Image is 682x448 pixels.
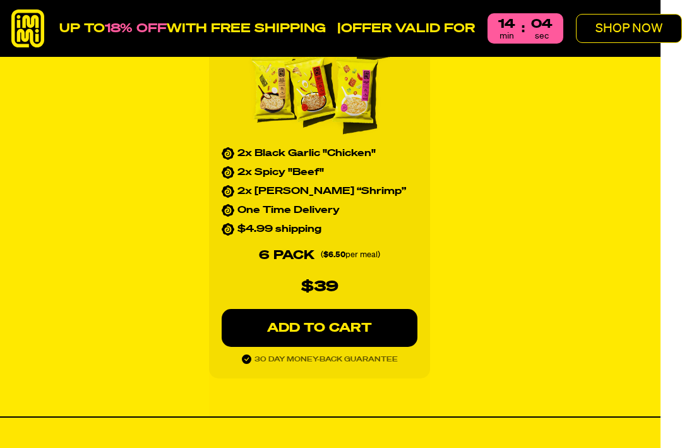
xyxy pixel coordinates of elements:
[9,9,47,47] img: immi-logo.svg
[222,166,234,179] img: custom_bullet.svg
[237,223,321,236] p: $4.99 shipping
[500,32,514,40] p: min
[522,22,525,35] p: :
[222,204,234,217] img: custom_bullet.svg
[576,14,682,43] button: SHOP NOW
[595,22,662,35] p: SHOP NOW
[105,22,167,35] span: 18% OFF
[59,21,475,36] p: WITH FREE SHIPPING |
[535,32,549,40] p: sec
[301,275,338,299] p: $39
[531,18,553,30] span: 04
[237,147,376,160] p: 2x Black Garlic "Chicken"
[247,322,392,334] p: ADD TO CART
[323,251,345,259] strong: $6.50
[222,185,234,198] img: custom_bullet.svg
[259,245,314,265] p: 6 PACK
[237,204,340,217] p: One Time Delivery
[254,356,398,363] span: 30 DAY MONEY-BACK GUARANTEE
[341,22,475,35] strong: OFFER VALID FOR
[321,249,380,262] p: ( per meal)
[237,166,324,179] p: 2x Spicy "Beef"
[59,22,105,35] span: UP TO
[222,309,417,347] button: ADD TO CART
[222,147,234,160] img: custom_bullet.svg
[222,223,234,236] img: custom_bullet.svg
[237,185,406,198] p: 2x [PERSON_NAME] “Shrimp”
[498,18,515,30] span: 14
